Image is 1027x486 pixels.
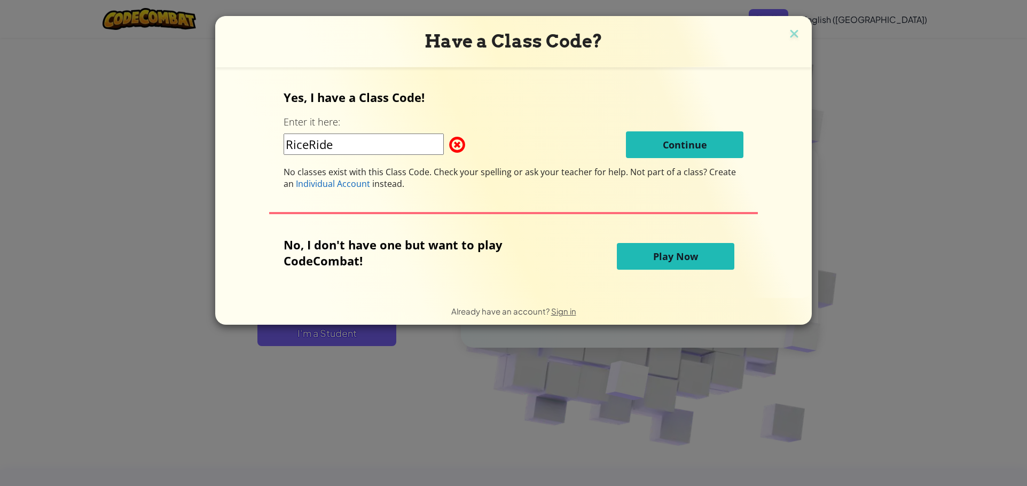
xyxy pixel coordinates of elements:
span: Individual Account [296,178,370,190]
span: instead. [370,178,404,190]
p: Yes, I have a Class Code! [284,89,744,105]
button: Play Now [617,243,734,270]
span: Already have an account? [451,306,551,316]
label: Enter it here: [284,115,340,129]
span: Have a Class Code? [425,30,602,52]
img: close icon [787,27,801,43]
span: Continue [663,138,707,151]
a: Sign in [551,306,576,316]
span: Not part of a class? Create an [284,166,736,190]
span: Play Now [653,250,698,263]
span: No classes exist with this Class Code. Check your spelling or ask your teacher for help. [284,166,630,178]
p: No, I don't have one but want to play CodeCombat! [284,237,555,269]
button: Continue [626,131,743,158]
